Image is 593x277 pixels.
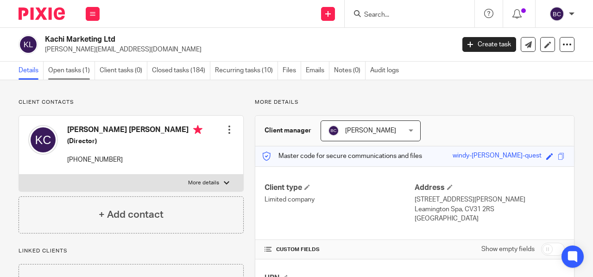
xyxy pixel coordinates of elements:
img: svg%3E [549,6,564,21]
a: Client tasks (0) [100,62,147,80]
h2: Kachi Marketing Ltd [45,35,368,44]
p: [PERSON_NAME][EMAIL_ADDRESS][DOMAIN_NAME] [45,45,448,54]
label: Show empty fields [481,245,535,254]
p: More details [255,99,574,106]
h4: CUSTOM FIELDS [265,246,415,253]
a: Create task [462,37,516,52]
h3: Client manager [265,126,311,135]
img: Pixie [19,7,65,20]
p: [GEOGRAPHIC_DATA] [415,214,565,223]
a: Open tasks (1) [48,62,95,80]
h4: [PERSON_NAME] [PERSON_NAME] [67,125,202,137]
h5: (Director) [67,137,202,146]
p: Leamington Spa, CV31 2RS [415,205,565,214]
div: windy-[PERSON_NAME]-quest [453,151,542,162]
i: Primary [193,125,202,134]
p: Master code for secure communications and files [262,151,422,161]
a: Closed tasks (184) [152,62,210,80]
a: Files [283,62,301,80]
input: Search [363,11,447,19]
a: Audit logs [370,62,404,80]
h4: + Add contact [99,208,164,222]
a: Notes (0) [334,62,366,80]
img: svg%3E [328,125,339,136]
p: Linked clients [19,247,244,255]
h4: Client type [265,183,415,193]
p: More details [188,179,219,187]
img: svg%3E [28,125,58,155]
h4: Address [415,183,565,193]
p: [STREET_ADDRESS][PERSON_NAME] [415,195,565,204]
a: Details [19,62,44,80]
a: Emails [306,62,329,80]
a: Recurring tasks (10) [215,62,278,80]
p: [PHONE_NUMBER] [67,155,202,164]
img: svg%3E [19,35,38,54]
p: Limited company [265,195,415,204]
span: [PERSON_NAME] [345,127,396,134]
p: Client contacts [19,99,244,106]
